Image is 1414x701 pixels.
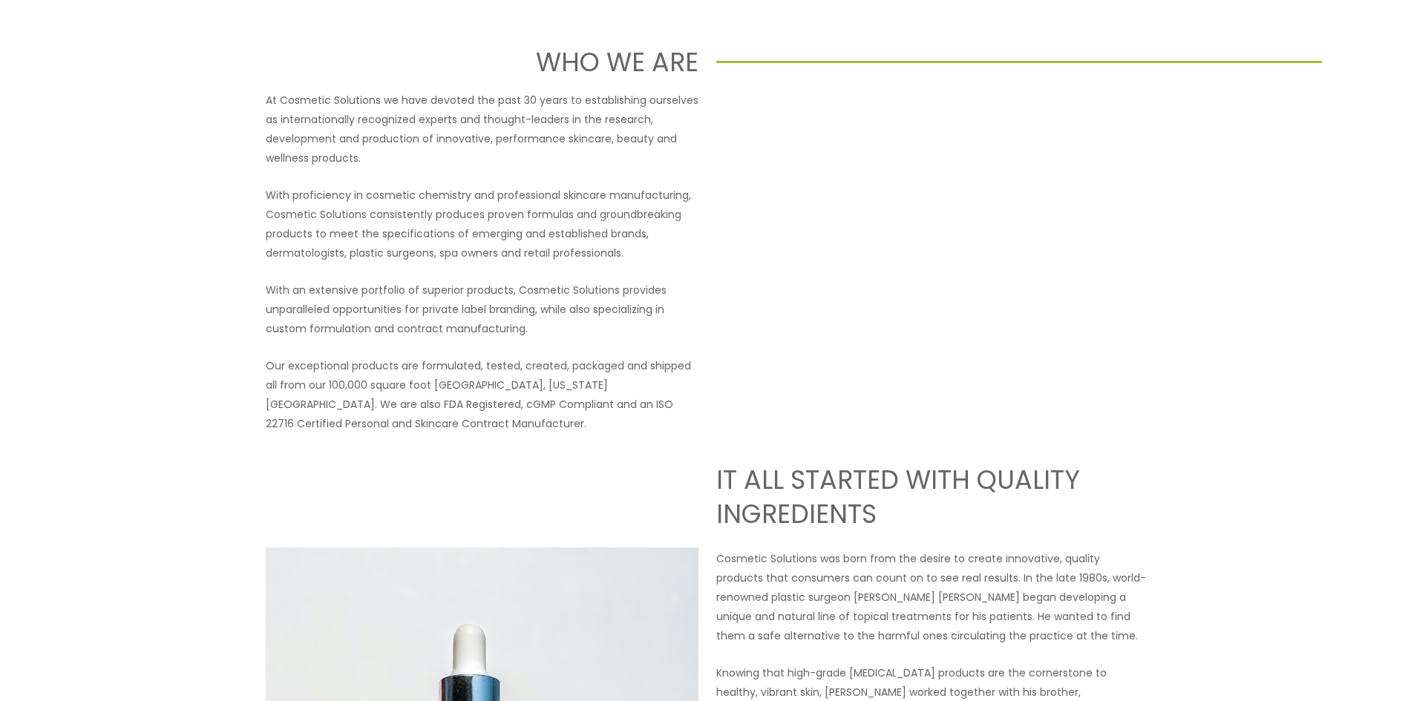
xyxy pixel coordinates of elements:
p: Cosmetic Solutions was born from the desire to create innovative, quality products that consumers... [716,549,1149,645]
h1: WHO WE ARE [92,44,698,80]
iframe: Get to know Cosmetic Solutions Private Label Skin Care [716,90,1149,334]
p: At Cosmetic Solutions we have devoted the past 30 years to establishing ourselves as internationa... [266,90,698,168]
p: With an extensive portfolio of superior products, Cosmetic Solutions provides unparalleled opport... [266,280,698,338]
h2: IT ALL STARTED WITH QUALITY INGREDIENTS [716,463,1149,530]
p: Our exceptional products are formulated, tested, created, packaged and shipped all from our 100,0... [266,356,698,433]
p: With proficiency in cosmetic chemistry and professional skincare manufacturing, Cosmetic Solution... [266,185,698,263]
